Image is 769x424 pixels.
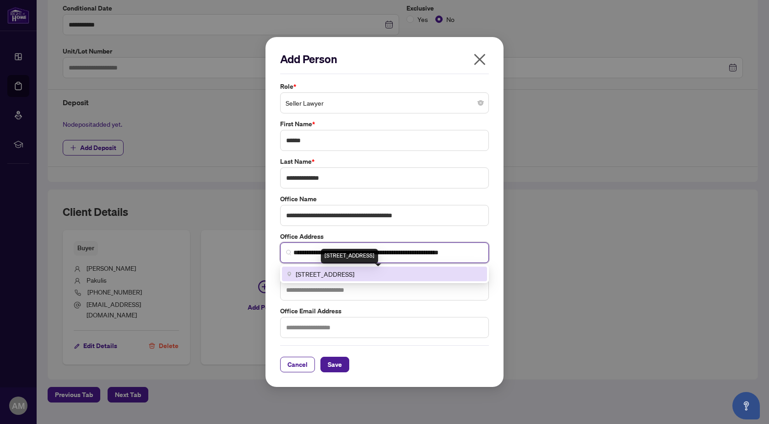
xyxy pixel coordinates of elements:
label: Role [280,81,489,91]
span: Cancel [287,357,308,372]
button: Open asap [732,392,760,419]
h2: Add Person [280,52,489,66]
img: search_icon [286,250,292,255]
span: close [472,52,487,67]
label: Office Name [280,194,489,204]
span: close-circle [478,100,483,106]
label: Office Email Address [280,306,489,316]
button: Cancel [280,357,315,372]
label: Office Address [280,231,489,242]
label: Last Name [280,156,489,166]
label: First Name [280,119,489,129]
span: Save [328,357,342,372]
div: [STREET_ADDRESS] [321,249,378,263]
span: [STREET_ADDRESS] [296,269,354,279]
span: Seller Lawyer [286,94,483,112]
button: Save [320,357,349,372]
